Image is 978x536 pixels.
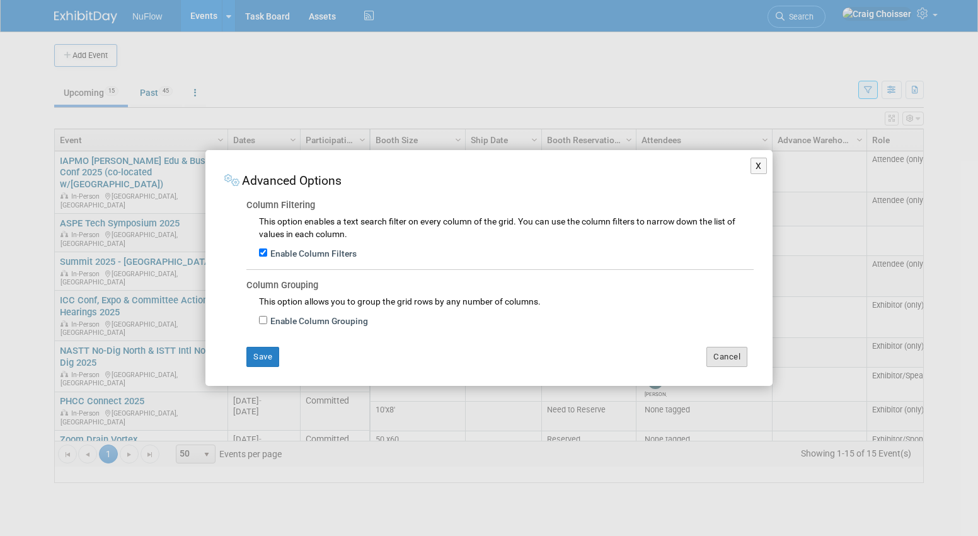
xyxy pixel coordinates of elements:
label: Enable Column Filters [267,248,357,260]
div: Advanced Options [224,169,754,190]
div: This option allows you to group the grid rows by any number of columns. [259,293,754,308]
label: Enable Column Grouping [267,315,368,328]
div: This option enables a text search filter on every column of the grid. You can use the column filt... [259,213,754,241]
button: X [751,158,767,174]
div: Column Filtering [246,190,754,213]
button: Cancel [706,347,747,367]
button: Save [246,347,279,367]
div: Column Grouping [246,270,754,293]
